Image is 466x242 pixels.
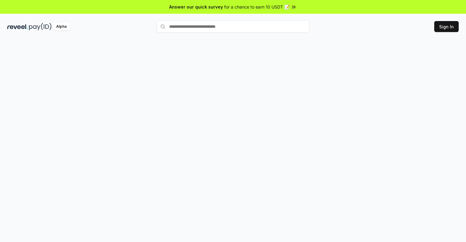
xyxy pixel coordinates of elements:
[7,23,28,31] img: reveel_dark
[434,21,459,32] button: Sign In
[224,4,289,10] span: for a chance to earn 10 USDT 📝
[169,4,223,10] span: Answer our quick survey
[53,23,70,31] div: Alpha
[29,23,52,31] img: pay_id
